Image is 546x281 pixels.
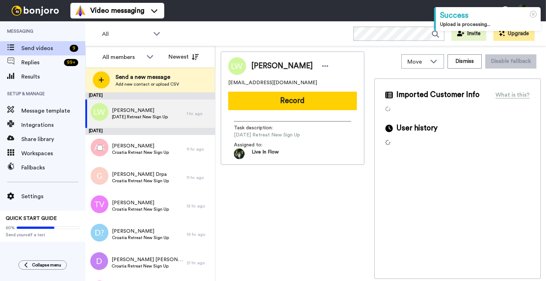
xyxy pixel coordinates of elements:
span: Move [407,58,427,66]
div: All members [102,53,143,61]
button: Disable fallback [485,54,536,69]
img: g.png [91,167,108,185]
button: Collapse menu [18,260,67,270]
button: Newest [163,50,204,64]
span: [DATE] Retreat New Sign Up [112,114,168,120]
img: 0d943135-5d5e-4e5e-b8b7-f9a5d3d10a15-1598330493.jpg [234,148,245,159]
span: [EMAIL_ADDRESS][DOMAIN_NAME] [228,79,317,86]
img: d.png [90,252,108,270]
span: Croatia Retreat New Sign Up [112,206,169,212]
span: Collapse menu [32,262,61,268]
span: Video messaging [90,6,144,16]
span: Send a new message [116,73,179,81]
span: Croatia Retreat New Sign Up [112,150,169,155]
span: Add new contact or upload CSV [116,81,179,87]
span: Imported Customer Info [396,90,480,100]
span: [PERSON_NAME] [PERSON_NAME] [112,256,183,263]
span: Replies [21,58,61,67]
div: Upload is processing... [440,21,536,28]
span: Integrations [21,121,85,129]
span: Workspaces [21,149,85,158]
div: What is this? [496,91,530,99]
div: 21 hr. ago [187,260,212,266]
div: [DATE] [85,128,215,135]
span: [PERSON_NAME] [251,61,313,71]
div: 1 hr. ago [187,111,212,117]
span: Croatia Retreat New Sign Up [112,178,169,184]
span: [PERSON_NAME] [112,107,168,114]
div: 11 hr. ago [187,175,212,180]
div: 12 hr. ago [187,203,212,209]
img: bj-logo-header-white.svg [9,6,62,16]
span: [DATE] Retreat New Sign Up [234,131,301,139]
span: 60% [6,225,15,231]
img: avatar [91,224,108,242]
div: 11 hr. ago [187,146,212,152]
div: Success [440,10,536,21]
div: [DATE] [85,92,215,99]
span: Send yourself a test [6,232,80,238]
button: Dismiss [448,54,482,69]
span: QUICK START GUIDE [6,216,57,221]
span: Settings [21,192,85,201]
img: Image of Louise Wilson [228,57,246,75]
span: Croatia Retreat New Sign Up [112,263,183,269]
button: Upgrade [493,27,535,41]
span: Results [21,72,85,81]
span: All [102,30,150,38]
span: [PERSON_NAME] [112,228,169,235]
span: Task description : [234,124,284,131]
span: Share library [21,135,85,144]
span: Assigned to: [234,141,284,148]
span: Message template [21,107,85,115]
span: User history [396,123,438,134]
img: tv.png [91,195,108,213]
button: Record [228,92,357,110]
div: 19 hr. ago [187,232,212,237]
span: [PERSON_NAME] [112,142,169,150]
span: Live In Flow [252,148,279,159]
img: lw.png [91,103,108,121]
div: 99 + [64,59,78,66]
span: Croatia Retreat New Sign Up [112,235,169,241]
span: Send videos [21,44,67,53]
img: vm-color.svg [75,5,86,16]
span: [PERSON_NAME] Drpa [112,171,169,178]
div: 9 [70,45,78,52]
span: Fallbacks [21,163,85,172]
span: [PERSON_NAME] [112,199,169,206]
button: Invite [451,27,486,41]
